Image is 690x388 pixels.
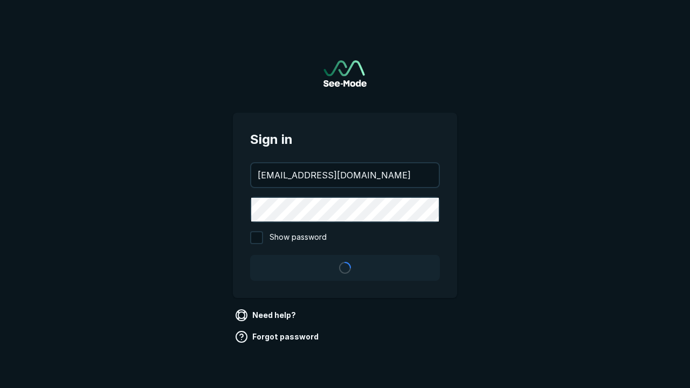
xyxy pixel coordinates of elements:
input: your@email.com [251,163,439,187]
a: Forgot password [233,328,323,345]
a: Go to sign in [323,60,367,87]
img: See-Mode Logo [323,60,367,87]
a: Need help? [233,307,300,324]
span: Show password [270,231,327,244]
span: Sign in [250,130,440,149]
